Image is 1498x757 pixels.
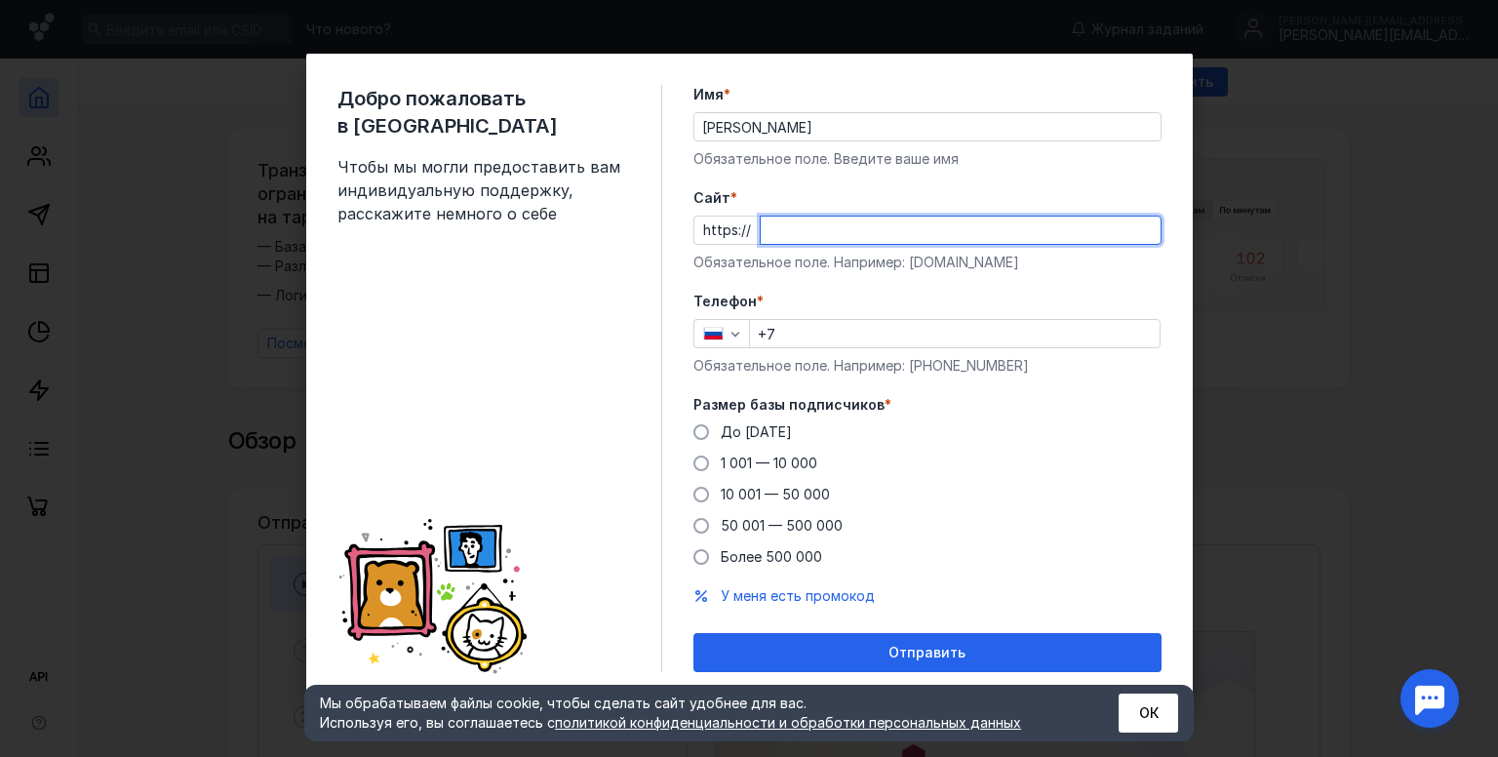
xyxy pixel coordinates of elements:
a: политикой конфиденциальности и обработки персональных данных [555,714,1021,731]
span: 10 001 — 50 000 [721,486,830,502]
span: Добро пожаловать в [GEOGRAPHIC_DATA] [337,85,630,139]
span: Более 500 000 [721,548,822,565]
span: Чтобы мы могли предоставить вам индивидуальную поддержку, расскажите немного о себе [337,155,630,225]
span: Отправить [888,645,966,661]
button: Отправить [693,633,1162,672]
div: Мы обрабатываем файлы cookie, чтобы сделать сайт удобнее для вас. Используя его, вы соглашаетесь c [320,694,1071,733]
span: У меня есть промокод [721,587,875,604]
span: Размер базы подписчиков [693,395,885,415]
span: 1 001 — 10 000 [721,455,817,471]
div: Обязательное поле. Например: [DOMAIN_NAME] [693,253,1162,272]
span: Телефон [693,292,757,311]
div: Обязательное поле. Введите ваше имя [693,149,1162,169]
span: Имя [693,85,724,104]
button: У меня есть промокод [721,586,875,606]
button: ОК [1119,694,1178,733]
div: Обязательное поле. Например: [PHONE_NUMBER] [693,356,1162,376]
span: До [DATE] [721,423,792,440]
span: Cайт [693,188,730,208]
span: 50 001 — 500 000 [721,517,843,534]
